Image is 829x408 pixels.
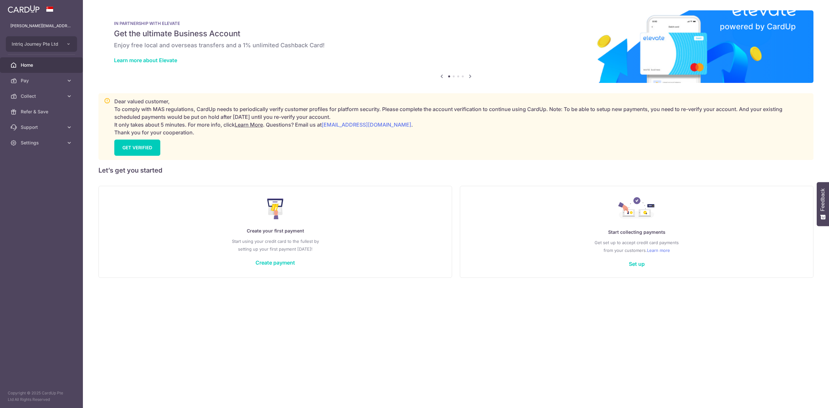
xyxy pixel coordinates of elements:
button: Intriq Journey Pte Ltd [6,36,77,52]
span: Refer & Save [21,108,63,115]
img: Make Payment [267,198,284,219]
span: Pay [21,77,63,84]
p: IN PARTNERSHIP WITH ELEVATE [114,21,798,26]
span: Feedback [820,188,826,211]
p: Dear valued customer, To comply with MAS regulations, CardUp needs to periodically verify custome... [114,97,808,136]
p: [PERSON_NAME][EMAIL_ADDRESS][DOMAIN_NAME] [10,23,73,29]
p: Start collecting payments [473,228,800,236]
p: Create your first payment [112,227,439,235]
img: Renovation banner [98,10,813,83]
a: Set up [629,261,645,267]
span: Collect [21,93,63,99]
h5: Let’s get you started [98,165,813,176]
h5: Get the ultimate Business Account [114,28,798,39]
h6: Enjoy free local and overseas transfers and a 1% unlimited Cashback Card! [114,41,798,49]
a: [EMAIL_ADDRESS][DOMAIN_NAME] [322,121,411,128]
span: Support [21,124,63,130]
p: Start using your credit card to the fullest by setting up your first payment [DATE]! [112,237,439,253]
img: CardUp [8,5,40,13]
iframe: Opens a widget where you can find more information [788,389,823,405]
a: Learn more [647,246,670,254]
a: Learn more about Elevate [114,57,177,63]
span: Home [21,62,63,68]
p: Get set up to accept credit card payments from your customers. [473,239,800,254]
img: Collect Payment [618,197,655,221]
span: Intriq Journey Pte Ltd [12,41,60,47]
a: GET VERIFIED [114,140,160,156]
a: Create payment [256,259,295,266]
a: Learn More [235,121,263,128]
button: Feedback - Show survey [817,182,829,226]
span: Settings [21,140,63,146]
